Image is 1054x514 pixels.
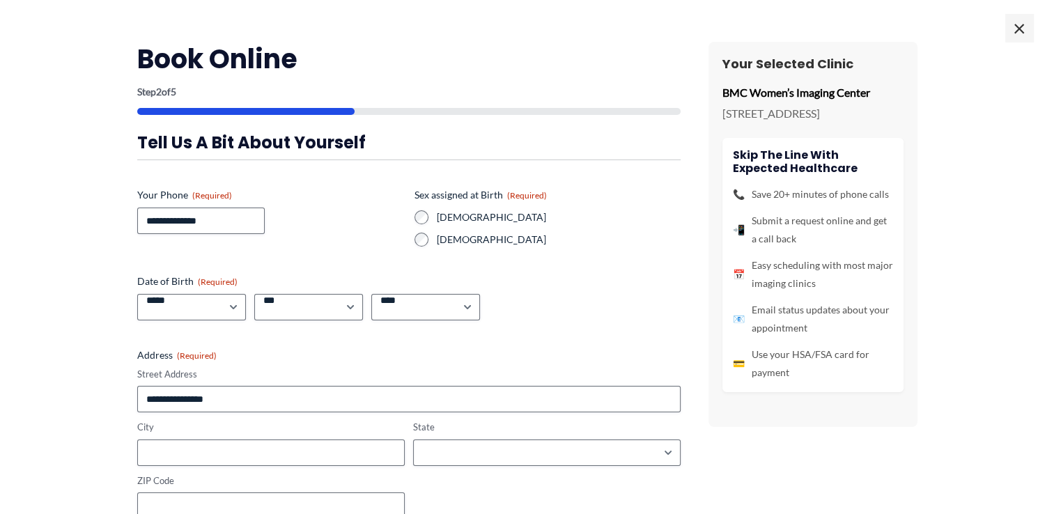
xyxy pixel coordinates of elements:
[722,56,904,72] h3: Your Selected Clinic
[198,277,238,287] span: (Required)
[413,421,681,434] label: State
[733,185,893,203] li: Save 20+ minutes of phone calls
[733,256,893,293] li: Easy scheduling with most major imaging clinics
[437,210,681,224] label: [DEMOGRAPHIC_DATA]
[733,221,745,239] span: 📲
[733,345,893,382] li: Use your HSA/FSA card for payment
[137,42,681,76] h2: Book Online
[733,185,745,203] span: 📞
[1005,14,1033,42] span: ×
[507,190,547,201] span: (Required)
[733,301,893,337] li: Email status updates about your appointment
[171,86,176,98] span: 5
[137,132,681,153] h3: Tell us a bit about yourself
[156,86,162,98] span: 2
[137,348,217,362] legend: Address
[733,148,893,175] h4: Skip the line with Expected Healthcare
[137,274,238,288] legend: Date of Birth
[192,190,232,201] span: (Required)
[437,233,681,247] label: [DEMOGRAPHIC_DATA]
[733,265,745,283] span: 📅
[733,212,893,248] li: Submit a request online and get a call back
[177,350,217,361] span: (Required)
[137,87,681,97] p: Step of
[137,421,405,434] label: City
[137,368,681,381] label: Street Address
[414,188,547,202] legend: Sex assigned at Birth
[137,474,405,488] label: ZIP Code
[733,310,745,328] span: 📧
[137,188,403,202] label: Your Phone
[733,355,745,373] span: 💳
[722,103,904,124] p: [STREET_ADDRESS]
[722,82,904,103] p: BMC Women’s Imaging Center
